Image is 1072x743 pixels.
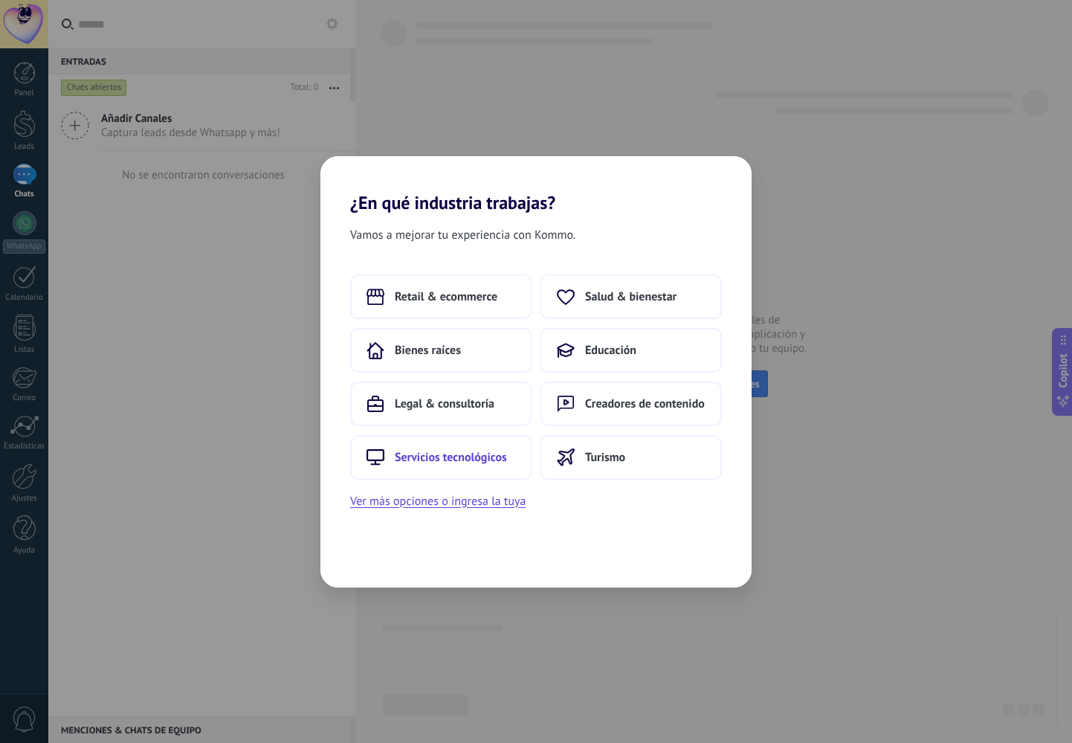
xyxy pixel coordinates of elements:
span: Legal & consultoría [395,396,494,411]
h2: ¿En qué industria trabajas? [320,156,752,213]
span: Vamos a mejorar tu experiencia con Kommo. [350,225,575,245]
span: Educación [585,343,636,358]
span: Retail & ecommerce [395,289,497,304]
button: Retail & ecommerce [350,274,532,319]
span: Turismo [585,450,625,465]
span: Creadores de contenido [585,396,705,411]
button: Salud & bienestar [540,274,722,319]
button: Turismo [540,435,722,480]
button: Ver más opciones o ingresa la tuya [350,492,526,511]
button: Servicios tecnológicos [350,435,532,480]
span: Servicios tecnológicos [395,450,507,465]
button: Creadores de contenido [540,382,722,426]
button: Educación [540,328,722,373]
span: Bienes raíces [395,343,461,358]
span: Salud & bienestar [585,289,677,304]
button: Legal & consultoría [350,382,532,426]
button: Bienes raíces [350,328,532,373]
